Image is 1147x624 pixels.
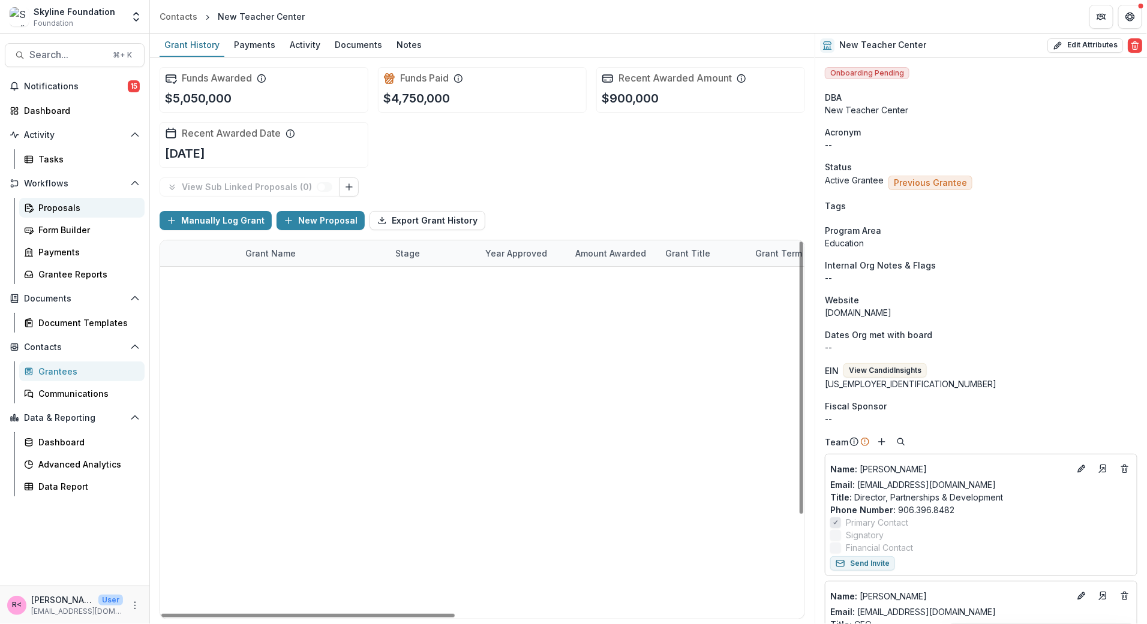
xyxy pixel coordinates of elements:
[1118,5,1142,29] button: Get Help
[24,179,125,189] span: Workflows
[19,361,145,381] a: Grantees
[825,237,1137,249] p: Education
[830,590,1070,602] p: [PERSON_NAME]
[38,153,135,165] div: Tasks
[38,387,135,400] div: Communications
[5,408,145,427] button: Open Data & Reporting
[400,73,449,84] h2: Funds Paid
[825,259,936,272] span: Internal Org Notes & Flags
[38,201,135,214] div: Proposals
[825,91,842,104] span: DBA
[1074,462,1089,476] button: Edit
[38,436,135,448] div: Dashboard
[839,40,926,50] h2: New Teacher Center
[846,529,884,541] span: Signatory
[1094,586,1113,605] a: Go to contact
[658,247,717,260] div: Grant Title
[568,240,658,266] div: Amount Awarded
[277,211,365,230] button: New Proposal
[38,458,135,471] div: Advanced Analytics
[843,363,927,378] button: View CandidInsights
[846,516,908,529] span: Primary Contact
[128,598,142,613] button: More
[238,247,303,260] div: Grant Name
[110,49,134,62] div: ⌘ + K
[825,308,891,318] a: [DOMAIN_NAME]
[1047,38,1123,53] button: Edit Attributes
[5,125,145,144] button: Open Activity
[830,463,1070,475] a: Name: [PERSON_NAME]
[825,104,1137,116] div: New Teacher Center
[5,174,145,193] button: Open Workflows
[825,161,852,173] span: Status
[1089,5,1113,29] button: Partners
[1094,459,1113,478] a: Go to contact
[340,177,359,197] button: Link Grants
[238,240,388,266] div: Grant Name
[19,242,145,262] a: Payments
[825,341,1137,354] p: --
[658,240,748,266] div: Grant Title
[5,77,145,96] button: Notifications15
[830,480,855,490] span: Email:
[602,89,659,107] p: $900,000
[229,36,280,53] div: Payments
[825,364,839,377] p: EIN
[748,247,809,260] div: Grant Term
[825,378,1137,390] div: [US_EMPLOYER_IDENTIFICATION_NUMBER]
[31,593,94,606] p: [PERSON_NAME] <[PERSON_NAME][EMAIL_ADDRESS][DOMAIN_NAME]>
[825,176,884,186] span: Active Grantee
[825,294,859,306] span: Website
[160,10,197,23] div: Contacts
[894,435,908,449] button: Search
[182,73,252,84] h2: Funds Awarded
[155,8,310,25] nav: breadcrumb
[894,178,967,188] span: Previous Grantee
[392,34,427,57] a: Notes
[5,101,145,120] a: Dashboard
[38,480,135,493] div: Data Report
[846,541,913,554] span: Financial Contact
[830,591,857,601] span: Name :
[370,211,485,230] button: Export Grant History
[825,400,887,412] span: Fiscal Sponsor
[19,198,145,218] a: Proposals
[165,89,232,107] p: $5,050,000
[830,607,855,617] span: Email:
[830,556,895,571] button: Send Invite
[160,34,224,57] a: Grant History
[128,80,140,92] span: 15
[19,454,145,474] a: Advanced Analytics
[388,247,427,260] div: Stage
[830,590,1070,602] a: Name: [PERSON_NAME]
[285,36,325,53] div: Activity
[825,328,932,341] span: Dates Org met with board
[98,595,123,605] p: User
[160,36,224,53] div: Grant History
[825,224,881,237] span: Program Area
[24,413,125,423] span: Data & Reporting
[160,211,272,230] button: Manually Log Grant
[31,606,123,617] p: [EMAIL_ADDRESS][DOMAIN_NAME]
[285,34,325,57] a: Activity
[19,149,145,169] a: Tasks
[830,505,896,515] span: Phone Number :
[29,49,106,61] span: Search...
[165,144,205,162] p: [DATE]
[34,5,115,18] div: Skyline Foundation
[825,138,1137,151] p: --
[24,104,135,117] div: Dashboard
[478,240,568,266] div: Year approved
[19,313,145,333] a: Document Templates
[830,491,1132,504] p: Director, Partnerships & Development
[825,412,1137,425] div: --
[38,268,135,281] div: Grantee Reports
[34,18,73,29] span: Foundation
[825,272,1137,284] p: --
[19,477,145,496] a: Data Report
[38,246,135,258] div: Payments
[330,36,387,53] div: Documents
[830,492,852,502] span: Title :
[383,89,450,107] p: $4,750,000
